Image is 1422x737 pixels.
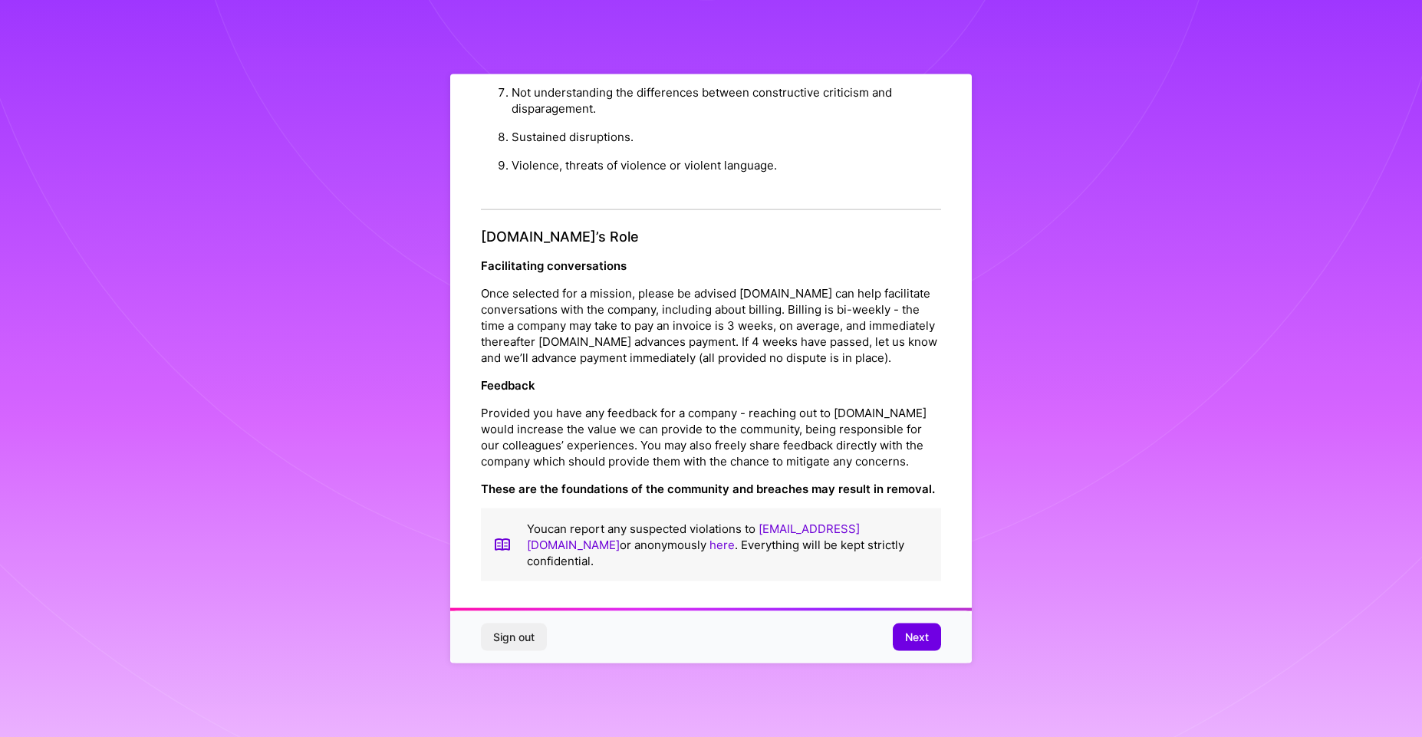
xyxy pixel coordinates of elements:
strong: Feedback [481,377,535,392]
strong: Facilitating conversations [481,258,627,272]
p: Once selected for a mission, please be advised [DOMAIN_NAME] can help facilitate conversations wi... [481,285,941,365]
span: Sign out [493,630,535,645]
button: Next [893,623,941,651]
button: Sign out [481,623,547,651]
li: Sustained disruptions. [512,123,941,151]
span: Next [905,630,929,645]
a: [EMAIL_ADDRESS][DOMAIN_NAME] [527,521,860,551]
li: Not understanding the differences between constructive criticism and disparagement. [512,78,941,123]
p: Provided you have any feedback for a company - reaching out to [DOMAIN_NAME] would increase the v... [481,404,941,469]
img: book icon [493,520,512,568]
h4: [DOMAIN_NAME]’s Role [481,229,941,245]
p: You can report any suspected violations to or anonymously . Everything will be kept strictly conf... [527,520,929,568]
li: Violence, threats of violence or violent language. [512,151,941,179]
strong: These are the foundations of the community and breaches may result in removal. [481,481,935,495]
a: here [709,537,735,551]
